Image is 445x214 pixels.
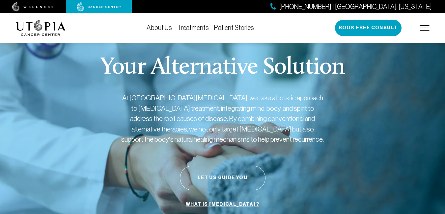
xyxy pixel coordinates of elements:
span: [PHONE_NUMBER] | [GEOGRAPHIC_DATA], [US_STATE] [279,2,432,12]
a: About Us [147,24,172,31]
a: Treatments [177,24,209,31]
img: wellness [12,2,54,12]
a: Patient Stories [214,24,254,31]
a: [PHONE_NUMBER] | [GEOGRAPHIC_DATA], [US_STATE] [270,2,432,12]
img: cancer center [77,2,121,12]
button: Book Free Consult [335,20,402,36]
p: At [GEOGRAPHIC_DATA][MEDICAL_DATA], we take a holistic approach to [MEDICAL_DATA] treatment, inte... [121,93,325,145]
p: Your Alternative Solution [100,56,345,80]
img: icon-hamburger [420,25,430,31]
a: What is [MEDICAL_DATA]? [184,198,261,211]
button: Let Us Guide You [180,166,265,190]
img: logo [16,20,66,36]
